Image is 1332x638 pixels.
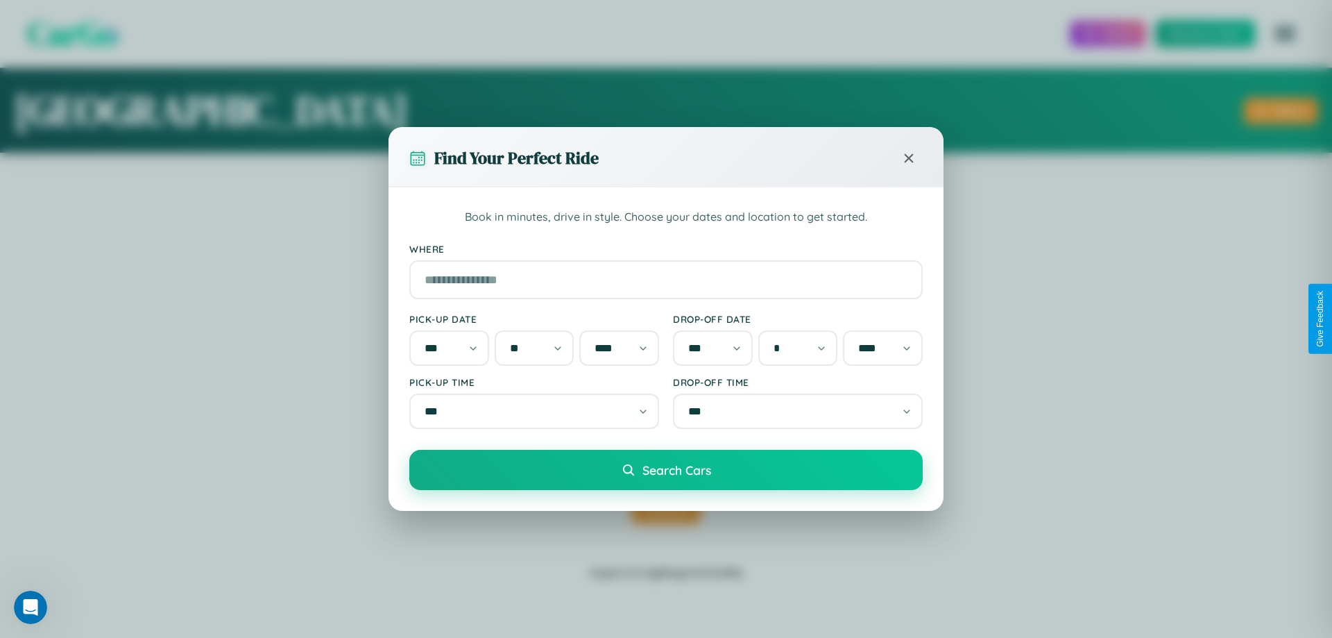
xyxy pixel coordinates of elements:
[642,462,711,478] span: Search Cars
[409,243,923,255] label: Where
[409,376,659,388] label: Pick-up Time
[409,313,659,325] label: Pick-up Date
[673,376,923,388] label: Drop-off Time
[673,313,923,325] label: Drop-off Date
[434,146,599,169] h3: Find Your Perfect Ride
[409,450,923,490] button: Search Cars
[409,208,923,226] p: Book in minutes, drive in style. Choose your dates and location to get started.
